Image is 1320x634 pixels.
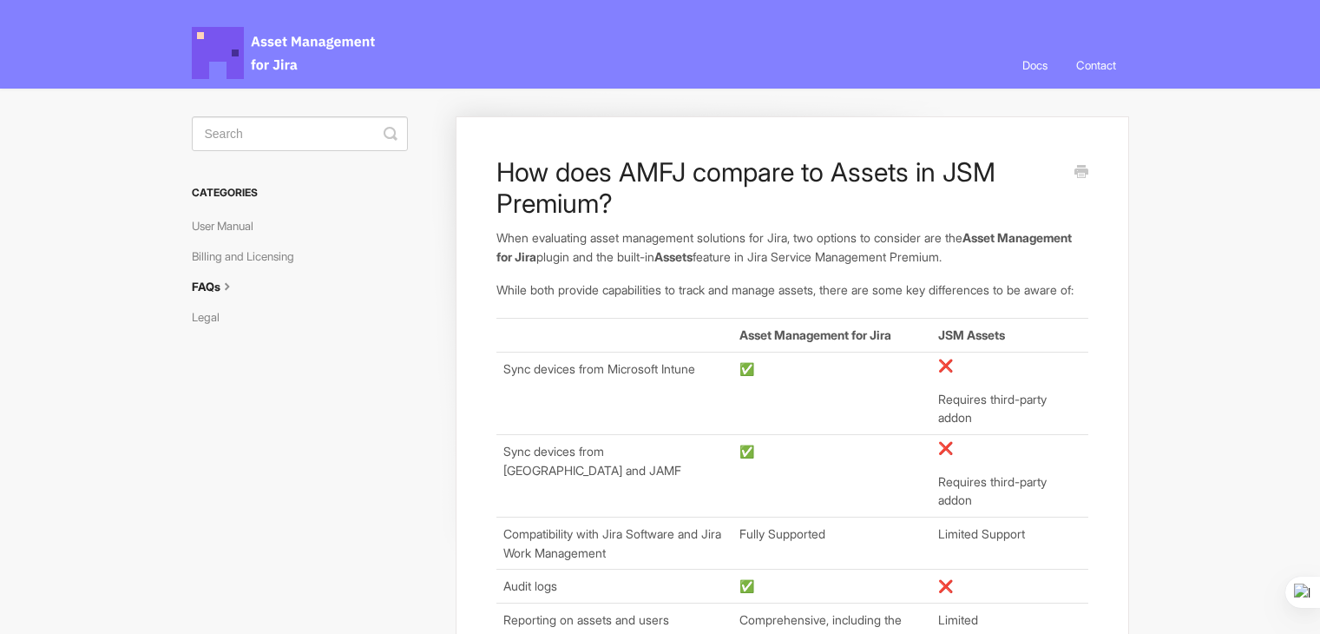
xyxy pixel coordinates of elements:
[732,352,931,434] td: ✅
[931,518,1087,570] td: Limited Support
[732,570,931,604] td: ✅
[938,439,1080,458] p: ❌
[192,273,249,300] a: FAQs
[938,390,1080,427] p: Requires third-party addon
[496,518,732,570] td: Compatibility with Jira Software and Jira Work Management
[739,327,891,342] b: Asset Management for Jira
[938,356,1080,375] p: ❌
[496,230,1072,264] b: Asset Management for Jira
[931,570,1087,604] td: ❌
[496,434,732,517] td: Sync devices from [GEOGRAPHIC_DATA] and JAMF
[1074,163,1088,182] a: Print this Article
[938,472,1080,510] p: Requires third-party addon
[938,327,1005,342] b: JSM Assets
[192,27,378,79] span: Asset Management for Jira Docs
[1063,42,1129,89] a: Contact
[654,249,693,264] b: Assets
[496,228,1087,266] p: When evaluating asset management solutions for Jira, two options to consider are the plugin and t...
[192,242,307,270] a: Billing and Licensing
[192,303,233,331] a: Legal
[732,518,931,570] td: Fully Supported
[192,177,408,208] h3: Categories
[192,212,266,240] a: User Manual
[192,116,408,151] input: Search
[496,570,732,604] td: Audit logs
[496,156,1061,219] h1: How does AMFJ compare to Assets in JSM Premium?
[496,352,732,434] td: Sync devices from Microsoft Intune
[496,281,1087,300] p: While both provide capabilities to track and manage assets, there are some key differences to be ...
[732,434,931,517] td: ✅
[1009,42,1061,89] a: Docs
